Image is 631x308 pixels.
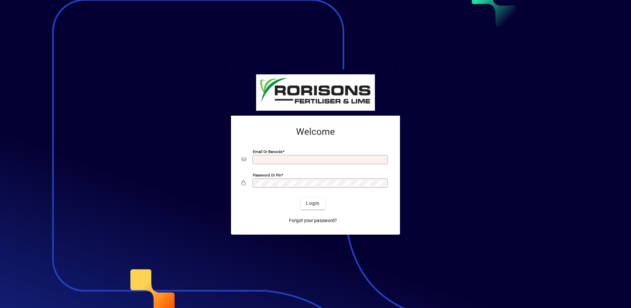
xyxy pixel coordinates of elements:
span: Login [306,200,319,207]
button: Login [301,198,325,210]
a: Forgot your password? [286,215,340,227]
mat-label: Password or Pin [253,173,281,177]
mat-label: Email or Barcode [253,149,282,154]
h2: Welcome [242,126,389,137]
span: Forgot your password? [289,217,337,224]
